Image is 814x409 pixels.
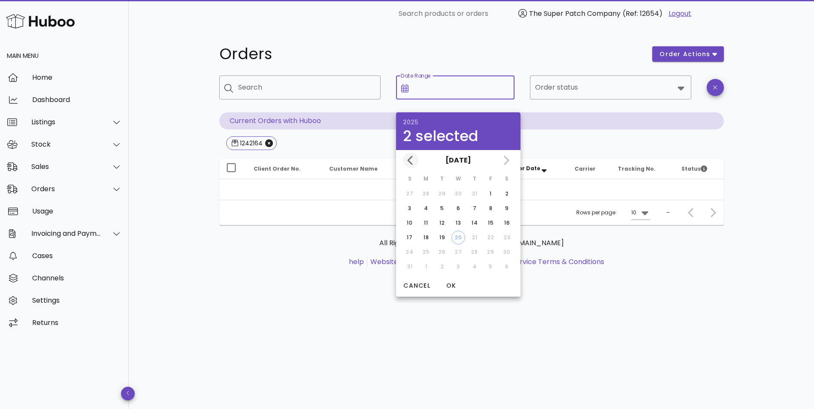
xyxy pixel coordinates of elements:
[623,9,663,18] span: (Ref: 12654)
[451,201,465,215] button: 6
[419,216,433,230] button: 11
[419,204,433,212] div: 4
[468,216,481,230] button: 14
[419,201,433,215] button: 4
[435,201,449,215] button: 5
[451,171,466,186] th: W
[681,165,707,172] span: Status
[31,185,101,193] div: Orders
[669,9,691,19] a: Logout
[508,165,540,172] span: Order Date
[451,204,465,212] div: 6
[419,219,433,227] div: 11
[401,73,431,79] label: Date Range
[219,112,724,129] p: Current Orders with Huboo
[435,204,449,212] div: 5
[367,257,604,267] li: and
[437,278,465,293] button: OK
[484,216,497,230] button: 15
[611,159,675,179] th: Tracking No.
[484,201,497,215] button: 8
[652,46,723,62] button: order actions
[32,252,122,260] div: Cases
[483,171,499,186] th: F
[499,171,514,186] th: S
[403,216,417,230] button: 10
[403,129,514,143] div: 2 selected
[403,119,514,125] div: 2025
[484,187,497,201] button: 1
[32,319,122,327] div: Returns
[32,96,122,104] div: Dashboard
[403,231,417,244] button: 17
[349,257,364,267] a: help
[468,204,481,212] div: 7
[500,219,514,227] div: 16
[31,229,101,238] div: Invoicing and Payments
[435,219,449,227] div: 12
[435,216,449,230] button: 12
[254,165,301,172] span: Client Order No.
[500,201,514,215] button: 9
[451,231,465,244] button: 20
[484,190,497,198] div: 1
[575,165,596,172] span: Carrier
[435,234,449,241] div: 19
[403,234,417,241] div: 17
[329,165,378,172] span: Customer Name
[6,12,75,30] img: Huboo Logo
[576,200,650,225] div: Rows per page:
[265,139,273,147] button: Close
[247,159,322,179] th: Client Order No.
[484,204,497,212] div: 8
[419,231,433,244] button: 18
[442,152,475,169] button: [DATE]
[219,179,724,200] td: No data available
[418,171,434,186] th: M
[403,281,430,290] span: Cancel
[468,219,481,227] div: 14
[32,296,122,304] div: Settings
[452,234,465,241] div: 20
[399,278,434,293] button: Cancel
[568,159,611,179] th: Carrier
[500,216,514,230] button: 16
[31,118,101,126] div: Listings
[511,257,604,267] a: Service Terms & Conditions
[659,50,711,59] span: order actions
[529,9,620,18] span: The Super Patch Company
[451,219,465,227] div: 13
[500,190,514,198] div: 2
[500,204,514,212] div: 9
[219,46,642,62] h1: Orders
[238,139,263,147] div: 1242164
[675,159,723,179] th: Status
[501,159,568,179] th: Order Date: Sorted descending. Activate to remove sorting.
[500,187,514,201] button: 2
[403,219,417,227] div: 10
[32,274,122,282] div: Channels
[31,140,101,148] div: Stock
[618,165,656,172] span: Tracking No.
[419,234,433,241] div: 18
[322,159,399,179] th: Customer Name
[530,75,691,99] div: Order status
[484,219,497,227] div: 15
[435,231,449,244] button: 19
[451,216,465,230] button: 13
[631,206,650,220] div: 10Rows per page:
[434,171,450,186] th: T
[370,257,499,267] a: Website and Dashboard Terms of Use
[468,201,481,215] button: 7
[403,204,417,212] div: 3
[32,73,122,81] div: Home
[467,171,482,186] th: T
[402,171,418,186] th: S
[441,281,461,290] span: OK
[403,153,418,168] button: Previous month
[631,209,636,217] div: 10
[226,238,717,248] p: All Rights Reserved. Copyright 2025 - [DOMAIN_NAME]
[666,209,670,217] div: –
[32,207,122,215] div: Usage
[31,162,101,171] div: Sales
